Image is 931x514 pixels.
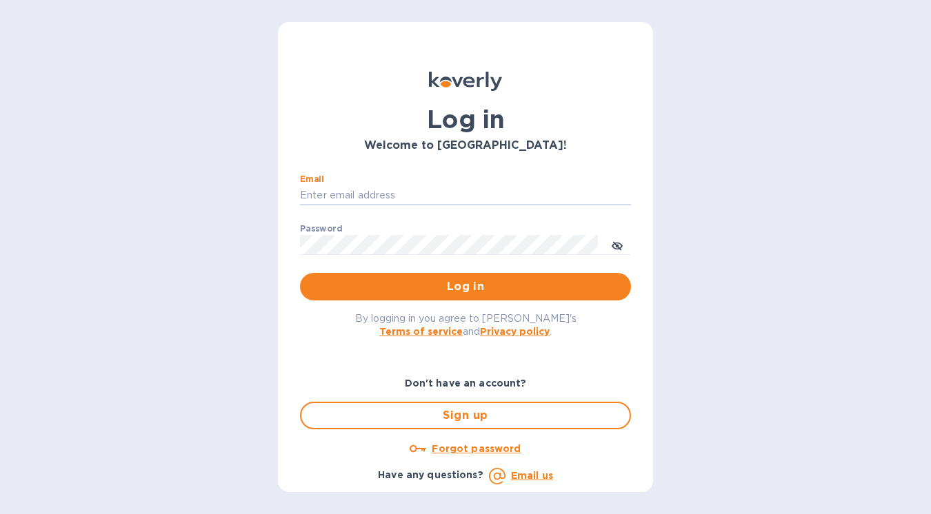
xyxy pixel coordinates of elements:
span: By logging in you agree to [PERSON_NAME]'s and . [355,313,577,337]
span: Sign up [312,407,619,424]
a: Privacy policy [480,326,550,337]
a: Terms of service [379,326,463,337]
button: Log in [300,273,631,300]
label: Password [300,225,342,233]
a: Email us [511,470,553,481]
button: toggle password visibility [603,231,631,258]
u: Forgot password [432,443,521,454]
label: Email [300,175,324,183]
h3: Welcome to [GEOGRAPHIC_DATA]! [300,139,631,152]
button: Sign up [300,402,631,429]
h1: Log in [300,105,631,134]
span: Log in [311,278,620,295]
b: Don't have an account? [405,378,527,389]
input: Enter email address [300,185,631,206]
b: Have any questions? [378,469,483,480]
img: Koverly [429,72,502,91]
